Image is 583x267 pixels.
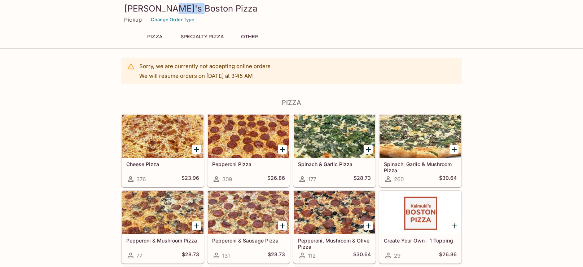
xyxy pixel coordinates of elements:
h3: [PERSON_NAME]'s Boston Pizza [124,3,459,14]
p: Sorry, we are currently not accepting online orders [139,63,271,70]
div: Pepperoni & Mushroom Pizza [122,191,203,234]
span: 29 [394,252,400,259]
span: 112 [308,252,316,259]
span: 131 [222,252,230,259]
a: Pepperoni & Sausage Pizza131$28.73 [207,191,290,263]
h5: Pepperoni & Sausage Pizza [212,237,285,244]
span: 309 [222,176,232,183]
h5: $30.64 [439,175,457,183]
div: Pepperoni, Mushroom & Olive Pizza [294,191,375,234]
h5: $30.64 [353,251,371,260]
h5: Spinach, Garlic & Mushroom Pizza [384,161,457,173]
button: Add Pepperoni Pizza [278,145,287,154]
h4: Pizza [121,99,462,107]
a: Pepperoni, Mushroom & Olive Pizza112$30.64 [293,191,376,263]
span: 376 [136,176,146,183]
button: Add Pepperoni, Mushroom & Olive Pizza [364,221,373,230]
button: Add Spinach, Garlic & Mushroom Pizza [450,145,459,154]
h5: Pepperoni, Mushroom & Olive Pizza [298,237,371,249]
button: Change Order Type [148,14,198,25]
p: Pickup [124,16,142,23]
h5: $26.86 [439,251,457,260]
button: Pizza [139,32,171,42]
h5: Cheese Pizza [126,161,199,167]
button: Other [233,32,266,42]
a: Cheese Pizza376$23.96 [122,114,204,187]
button: Add Pepperoni & Sausage Pizza [278,221,287,230]
span: 260 [394,176,404,183]
p: We will resume orders on [DATE] at 3:45 AM [139,72,271,79]
div: Spinach, Garlic & Mushroom Pizza [380,115,461,158]
h5: $28.73 [268,251,285,260]
div: Create Your Own - 1 Topping [380,191,461,234]
span: 177 [308,176,316,183]
span: 77 [136,252,142,259]
div: Spinach & Garlic Pizza [294,115,375,158]
h5: Create Your Own - 1 Topping [384,237,457,244]
h5: $28.73 [354,175,371,183]
a: Spinach, Garlic & Mushroom Pizza260$30.64 [379,114,461,187]
button: Add Pepperoni & Mushroom Pizza [192,221,201,230]
button: Add Cheese Pizza [192,145,201,154]
h5: $26.86 [267,175,285,183]
div: Pepperoni & Sausage Pizza [208,191,289,234]
h5: $28.73 [182,251,199,260]
a: Create Your Own - 1 Topping29$26.86 [379,191,461,263]
button: Add Create Your Own - 1 Topping [450,221,459,230]
h5: $23.96 [181,175,199,183]
button: Add Spinach & Garlic Pizza [364,145,373,154]
button: Specialty Pizza [177,32,228,42]
h5: Pepperoni Pizza [212,161,285,167]
a: Pepperoni Pizza309$26.86 [207,114,290,187]
div: Pepperoni Pizza [208,115,289,158]
h5: Pepperoni & Mushroom Pizza [126,237,199,244]
div: Cheese Pizza [122,115,203,158]
h5: Spinach & Garlic Pizza [298,161,371,167]
a: Spinach & Garlic Pizza177$28.73 [293,114,376,187]
a: Pepperoni & Mushroom Pizza77$28.73 [122,191,204,263]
